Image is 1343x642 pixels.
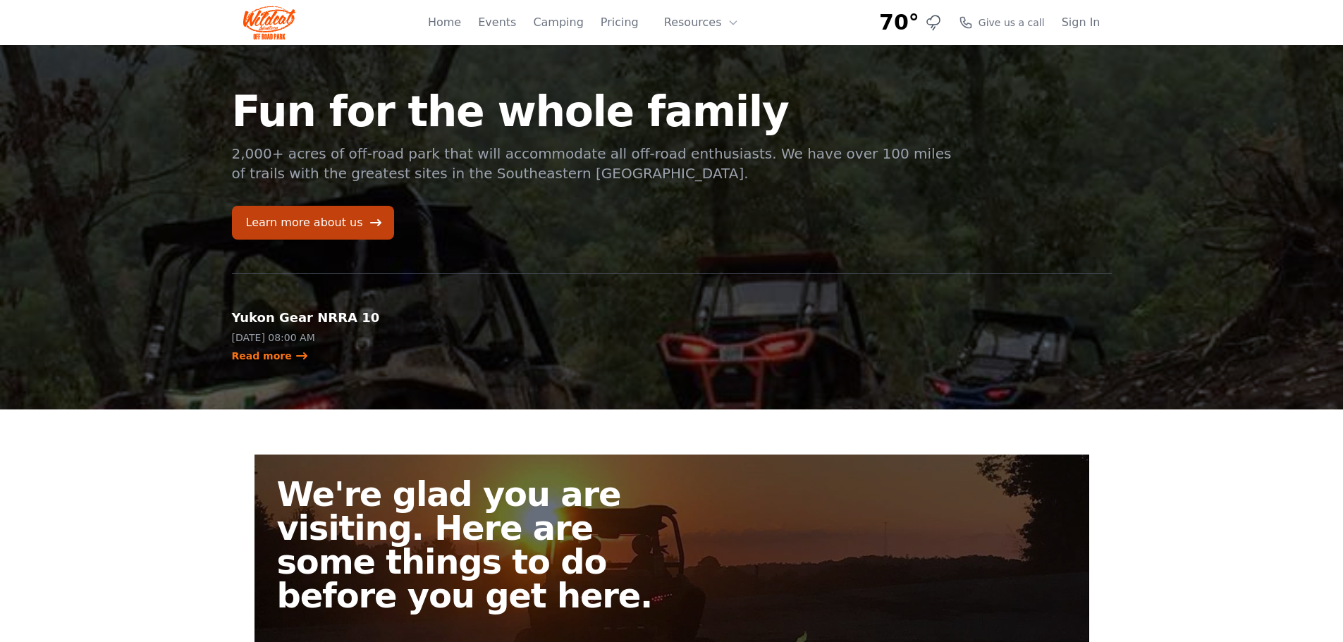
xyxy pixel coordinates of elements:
[232,144,954,183] p: 2,000+ acres of off-road park that will accommodate all off-road enthusiasts. We have over 100 mi...
[879,10,919,35] span: 70°
[277,477,683,612] h2: We're glad you are visiting. Here are some things to do before you get here.
[959,16,1045,30] a: Give us a call
[979,16,1045,30] span: Give us a call
[601,14,639,31] a: Pricing
[232,331,435,345] p: [DATE] 08:00 AM
[232,349,309,363] a: Read more
[656,8,747,37] button: Resources
[232,308,435,328] h2: Yukon Gear NRRA 10
[478,14,516,31] a: Events
[232,206,394,240] a: Learn more about us
[232,90,954,132] h1: Fun for the whole family
[1062,14,1100,31] a: Sign In
[533,14,583,31] a: Camping
[243,6,296,39] img: Wildcat Logo
[428,14,461,31] a: Home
